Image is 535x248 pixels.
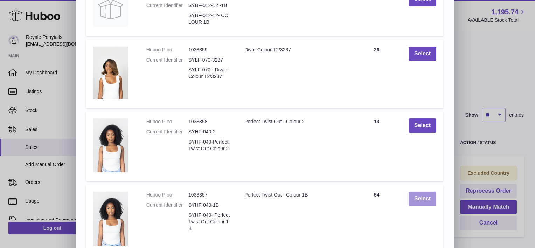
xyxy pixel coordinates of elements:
div: Diva- Colour T2/3237 [244,47,345,53]
dd: 1033358 [188,118,230,125]
dt: Current Identifier [146,2,188,9]
dd: SYLF-070-3237 [188,57,230,63]
td: 26 [352,40,402,108]
dt: Huboo P no [146,192,188,198]
img: Perfect Twist Out - Colour 2 [93,118,128,173]
dd: 1033357 [188,192,230,198]
button: Select [409,118,436,133]
dd: 1033359 [188,47,230,53]
dt: Current Identifier [146,129,188,135]
dt: Current Identifier [146,57,188,63]
button: Select [409,192,436,206]
td: 13 [352,111,402,181]
dd: SYHF-040-2 [188,129,230,135]
dd: SYLF-070 - Diva - Colour T2/3237 [188,67,230,80]
dt: Huboo P no [146,118,188,125]
button: Select [409,47,436,61]
dd: SYHF-040- Perfect Twist Out Colour 1B [188,212,230,232]
img: Diva- Colour T2/3237 [93,47,128,99]
div: Perfect Twist Out - Colour 2 [244,118,345,125]
dd: SYHF-040-1B [188,202,230,208]
dd: SYBF-012-12 -1B [188,2,230,9]
dt: Current Identifier [146,202,188,208]
dd: SYBF-012-12- COLOUR 1B [188,12,230,26]
dt: Huboo P no [146,47,188,53]
dd: SYHF-040-Perfect Twist Out Colour 2 [188,139,230,152]
img: Perfect Twist Out - Colour 1B [93,192,128,246]
div: Perfect Twist Out - Colour 1B [244,192,345,198]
